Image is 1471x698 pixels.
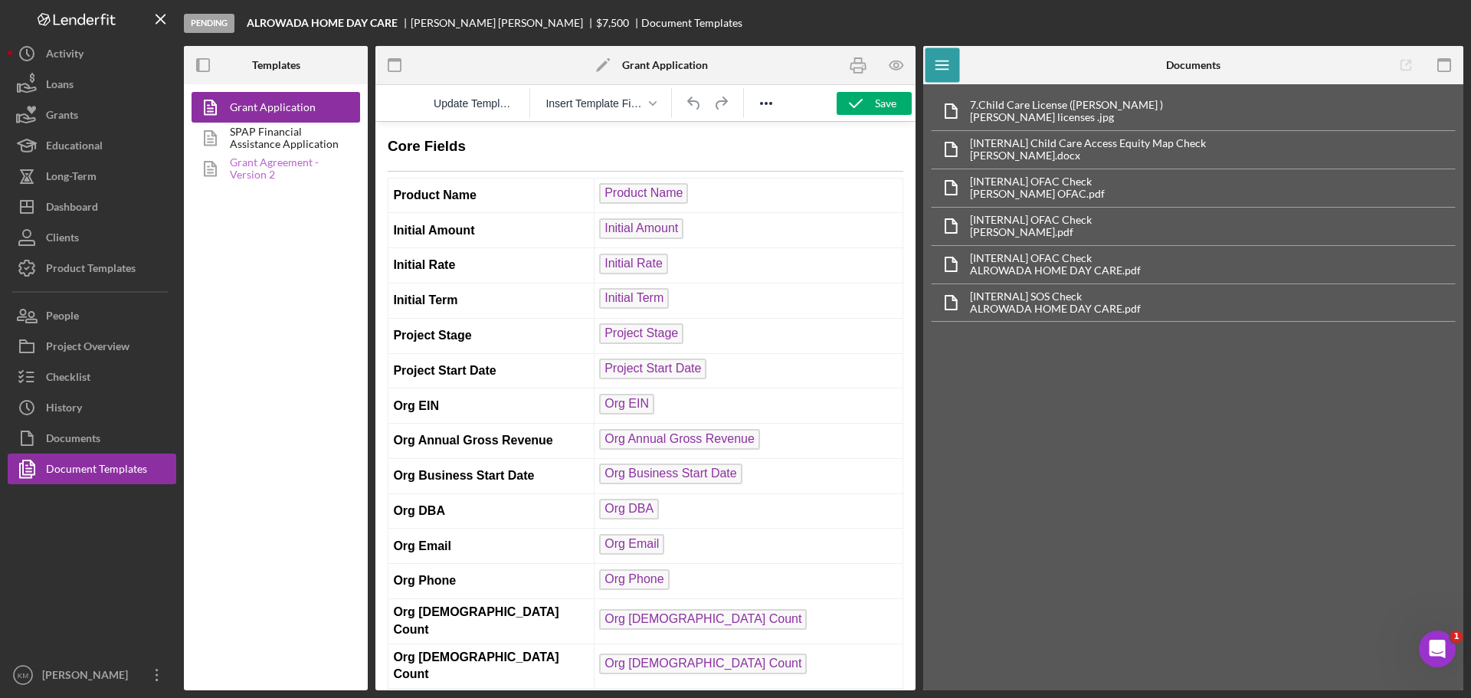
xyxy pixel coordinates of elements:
div: Checklist [46,362,90,396]
button: Clients [8,222,176,253]
div: Long-Term [46,161,97,195]
div: Save [875,92,896,115]
div: [PERSON_NAME] [PERSON_NAME] [411,17,596,29]
div: Product Templates [46,253,136,287]
div: Document Templates [46,454,147,488]
div: Project Overview [46,331,129,365]
div: ALROWADA HOME DAY CARE.pdf [970,303,1141,315]
button: KM[PERSON_NAME] [8,660,176,690]
button: Save [837,92,912,115]
span: $7,500 [596,16,629,29]
button: Redo [708,93,734,114]
a: Grant Agreement - Version 2 [192,153,352,184]
div: Document Templates [641,17,742,29]
iframe: Intercom live chat [1419,631,1456,667]
div: 7. Child Care License ([PERSON_NAME] ) [970,99,1163,111]
b: Documents [1166,59,1220,71]
div: [PERSON_NAME].pdf [970,226,1092,238]
button: Reset the template to the current product template value [428,93,520,114]
a: Long-Term [8,161,176,192]
button: Dashboard [8,192,176,222]
button: Educational [8,130,176,161]
button: Loans [8,69,176,100]
div: [INTERNAL] OFAC Check [970,214,1092,226]
div: Activity [46,38,84,73]
div: [PERSON_NAME] [38,660,138,694]
button: Insert Template Field [539,93,662,114]
div: [INTERNAL] Child Care Access Equity Map Check [970,137,1206,149]
a: Activity [8,38,176,69]
div: [PERSON_NAME] OFAC.pdf [970,188,1105,200]
div: [INTERNAL] OFAC Check [970,252,1141,264]
div: Documents [46,423,100,457]
a: Grant Application [192,92,352,123]
button: Undo [681,93,707,114]
button: History [8,392,176,423]
a: Project Overview [8,331,176,362]
button: Product Templates [8,253,176,283]
span: Insert Template Field [545,97,644,110]
iframe: Rich Text Area [375,122,916,690]
button: Reveal or hide additional toolbar items [753,93,779,114]
div: ALROWADA HOME DAY CARE.pdf [970,264,1141,277]
div: Loans [46,69,74,103]
div: [PERSON_NAME].docx [970,149,1206,162]
div: [INTERNAL] OFAC Check [970,175,1105,188]
button: People [8,300,176,331]
div: [INTERNAL] SOS Check [970,290,1141,303]
div: [PERSON_NAME] licenses .jpg [970,111,1163,123]
span: Update Template [434,97,514,110]
div: People [46,300,79,335]
button: Grants [8,100,176,130]
button: Checklist [8,362,176,392]
div: History [46,392,82,427]
button: Document Templates [8,454,176,484]
text: KM [18,671,28,680]
b: Templates [252,59,300,71]
b: Grant Application [622,59,708,71]
span: 1 [1450,631,1463,643]
b: ALROWADA HOME DAY CARE [247,17,398,29]
button: Documents [8,423,176,454]
div: Grants [46,100,78,134]
div: Educational [46,130,103,165]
